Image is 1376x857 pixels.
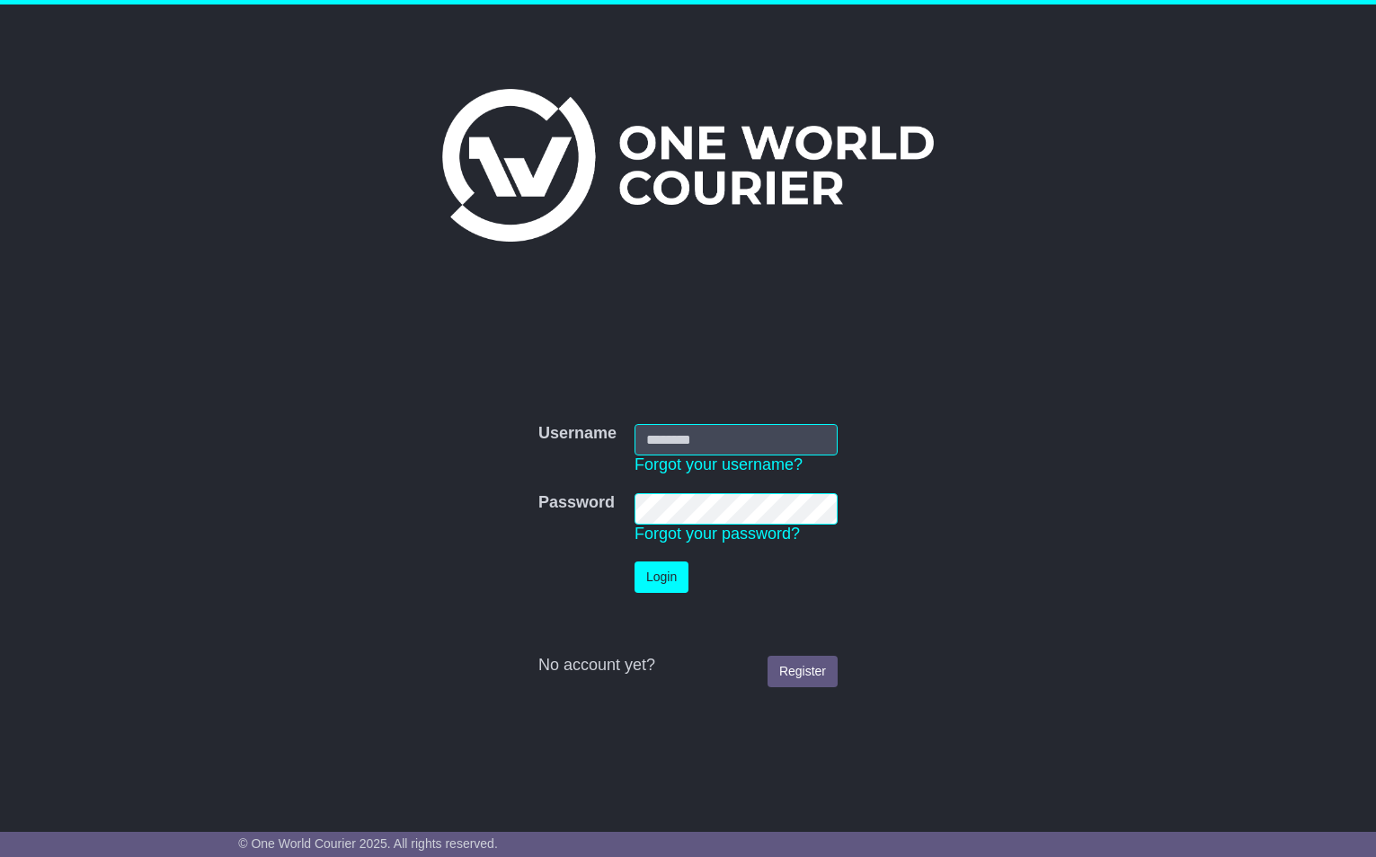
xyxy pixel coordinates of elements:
[238,836,498,851] span: © One World Courier 2025. All rights reserved.
[538,656,838,676] div: No account yet?
[635,525,800,543] a: Forgot your password?
[442,89,933,242] img: One World
[635,455,803,473] a: Forgot your username?
[768,656,838,687] a: Register
[538,424,617,444] label: Username
[538,493,615,513] label: Password
[635,561,688,593] button: Login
